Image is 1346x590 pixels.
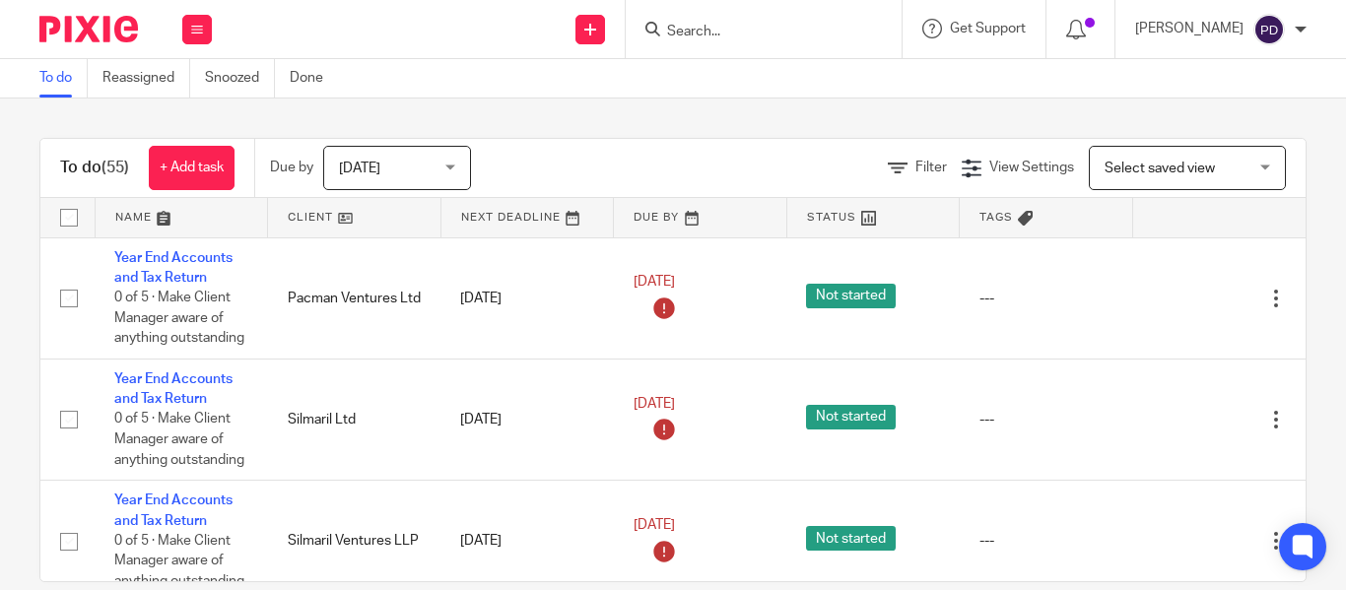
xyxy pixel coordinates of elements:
img: svg%3E [1253,14,1285,45]
a: Year End Accounts and Tax Return [114,372,233,406]
p: [PERSON_NAME] [1135,19,1244,38]
span: Tags [979,212,1013,223]
span: 0 of 5 · Make Client Manager aware of anything outstanding [114,291,244,345]
td: Pacman Ventures Ltd [268,237,441,359]
a: Snoozed [205,59,275,98]
input: Search [665,24,842,41]
span: Select saved view [1105,162,1215,175]
span: 0 of 5 · Make Client Manager aware of anything outstanding [114,534,244,588]
span: Not started [806,284,896,308]
span: [DATE] [634,276,675,290]
h1: To do [60,158,129,178]
span: [DATE] [634,518,675,532]
span: 0 of 5 · Make Client Manager aware of anything outstanding [114,413,244,467]
span: Not started [806,405,896,429]
td: [DATE] [440,359,614,480]
div: --- [979,289,1113,308]
a: Year End Accounts and Tax Return [114,493,233,527]
span: View Settings [989,161,1074,174]
a: Reassigned [102,59,190,98]
a: + Add task [149,146,235,190]
td: [DATE] [440,237,614,359]
span: (55) [101,160,129,175]
div: --- [979,410,1113,429]
span: Get Support [950,22,1026,35]
img: Pixie [39,16,138,42]
span: [DATE] [634,397,675,411]
p: Due by [270,158,313,177]
span: Not started [806,526,896,551]
span: [DATE] [339,162,380,175]
a: Done [290,59,338,98]
a: Year End Accounts and Tax Return [114,251,233,285]
td: Silmaril Ltd [268,359,441,480]
a: To do [39,59,88,98]
div: --- [979,531,1113,551]
span: Filter [915,161,947,174]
